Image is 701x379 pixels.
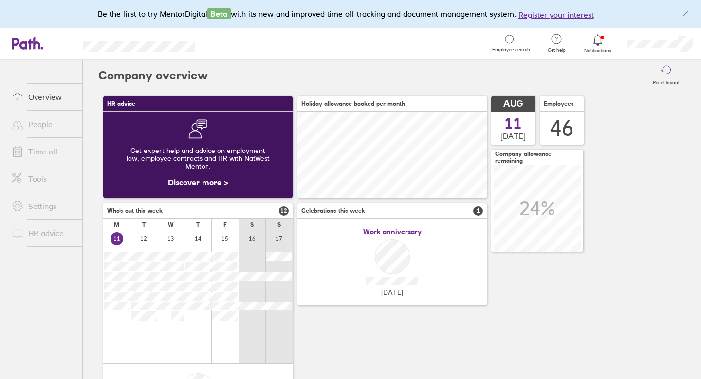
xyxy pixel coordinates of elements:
[647,60,685,91] button: Reset layout
[301,100,405,107] span: Holiday allowance booked per month
[107,208,163,214] span: Who's out this week
[168,177,228,187] a: Discover more >
[500,132,526,140] span: [DATE]
[221,38,246,47] div: Search
[207,8,231,19] span: Beta
[518,9,594,20] button: Register your interest
[363,228,422,236] span: Work anniversary
[4,87,82,107] a: Overview
[4,142,82,161] a: Time off
[582,48,614,54] span: Notifications
[142,221,146,228] div: T
[196,221,200,228] div: T
[647,77,685,86] label: Reset layout
[301,208,365,214] span: Celebrations this week
[277,221,281,228] div: S
[582,33,614,54] a: Notifications
[250,221,254,228] div: S
[544,100,574,107] span: Employees
[4,169,82,189] a: Tools
[381,288,403,296] span: [DATE]
[223,221,227,228] div: F
[550,116,573,141] div: 46
[98,8,604,20] div: Be the first to try MentorDigital with its new and improved time off tracking and document manage...
[279,206,289,216] span: 12
[473,206,483,216] span: 1
[492,47,530,53] span: Employee search
[504,116,522,132] span: 11
[111,139,285,178] div: Get expert help and advice on employment law, employee contracts and HR with NatWest Mentor.
[107,100,135,107] span: HR advice
[114,221,119,228] div: M
[4,114,82,134] a: People
[503,99,523,109] span: AUG
[168,221,174,228] div: W
[98,60,208,91] h2: Company overview
[495,151,579,164] span: Company allowance remaining
[4,196,82,216] a: Settings
[541,47,572,53] span: Get help
[4,224,82,243] a: HR advice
